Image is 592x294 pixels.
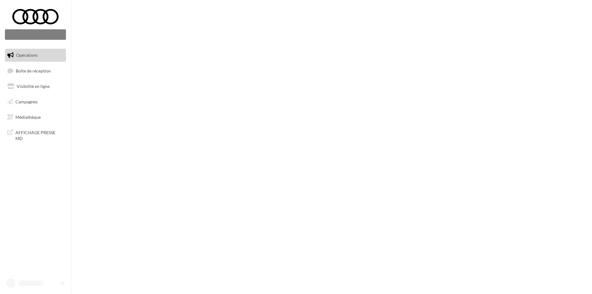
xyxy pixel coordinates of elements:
a: Boîte de réception [4,64,67,77]
span: Boîte de réception [16,68,51,73]
div: Nouvelle campagne [5,29,66,40]
a: AFFICHAGE PRESSE MD [4,126,67,144]
span: Médiathèque [15,114,41,119]
a: Campagnes [4,95,67,108]
a: Visibilité en ligne [4,80,67,93]
span: Visibilité en ligne [17,84,50,89]
a: Opérations [4,49,67,62]
span: AFFICHAGE PRESSE MD [15,128,64,142]
span: Opérations [16,52,38,58]
a: Médiathèque [4,111,67,124]
span: Campagnes [15,99,38,104]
